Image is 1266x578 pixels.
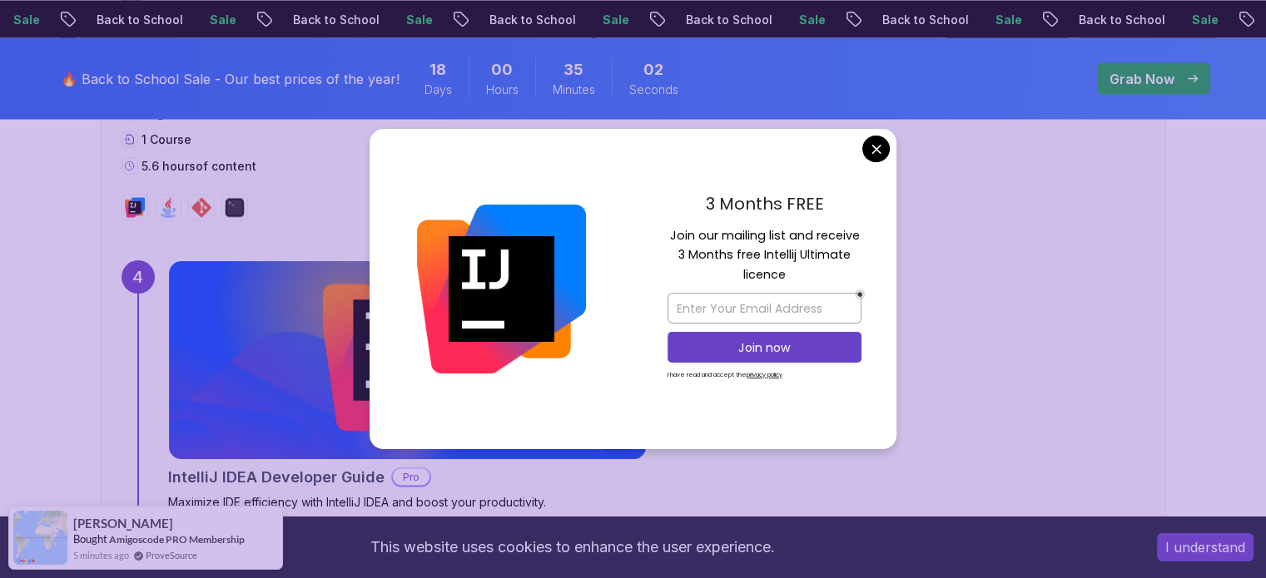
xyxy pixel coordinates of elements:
[168,465,385,488] h2: IntelliJ IDEA Developer Guide
[83,11,196,27] p: Back to School
[146,548,197,562] a: ProveSource
[553,81,595,97] span: Minutes
[141,131,191,146] span: 1 Course
[563,57,583,81] span: 35 Minutes
[141,157,256,174] p: 5.6 hours of content
[393,11,446,27] p: Sale
[869,11,982,27] p: Back to School
[196,11,250,27] p: Sale
[73,516,173,531] span: [PERSON_NAME]
[109,533,245,546] a: Amigoscode PRO Membership
[476,11,589,27] p: Back to School
[1110,68,1174,88] p: Grab Now
[158,197,178,217] img: java logo
[1179,11,1232,27] p: Sale
[673,11,786,27] p: Back to School
[168,260,647,510] a: IntelliJ IDEA Developer Guide card5.57hIntelliJ IDEA Developer GuideProMaximize IDE efficiency wi...
[1157,533,1254,561] button: Accept cookies
[486,81,519,97] span: Hours
[122,260,155,294] div: 4
[491,57,513,81] span: 0 Hours
[786,11,839,27] p: Sale
[191,197,211,217] img: git logo
[125,197,145,217] img: intellij logo
[429,57,446,81] span: 18 Days
[393,468,429,485] p: Pro
[629,81,678,97] span: Seconds
[589,11,643,27] p: Sale
[280,11,393,27] p: Back to School
[982,11,1035,27] p: Sale
[424,81,452,97] span: Days
[12,529,1132,566] div: This website uses cookies to enhance the user experience.
[643,57,663,81] span: 2 Seconds
[225,197,245,217] img: terminal logo
[168,493,647,510] p: Maximize IDE efficiency with IntelliJ IDEA and boost your productivity.
[1065,11,1179,27] p: Back to School
[73,548,129,562] span: 5 minutes ago
[73,532,107,546] span: Bought
[61,68,400,88] p: 🔥 Back to School Sale - Our best prices of the year!
[13,511,67,565] img: provesource social proof notification image
[169,261,646,459] img: IntelliJ IDEA Developer Guide card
